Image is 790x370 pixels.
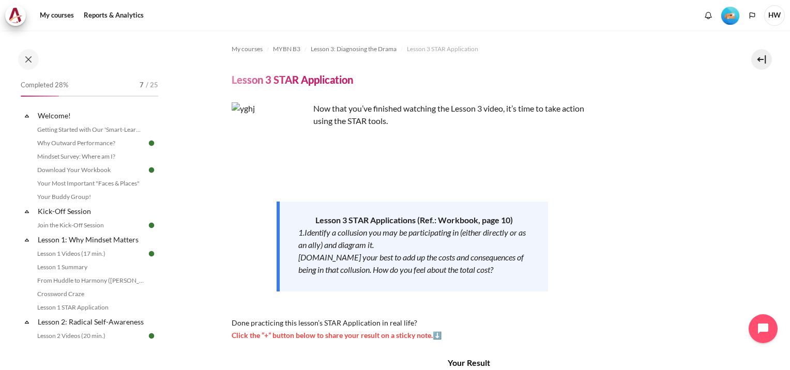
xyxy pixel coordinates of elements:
img: Level #2 [721,7,739,25]
div: 28% [21,96,59,97]
a: Welcome! [36,109,147,122]
a: Join the Kick-Off Session [34,219,147,232]
a: Your Most Important "Faces & Places" [34,177,147,190]
span: My courses [232,44,263,54]
a: My courses [232,43,263,55]
span: Click the “+” button below to share your result on a sticky note.⬇️ [232,331,442,340]
img: Done [147,138,156,148]
a: Lesson 3 STAR Application [407,43,478,55]
img: Done [147,249,156,258]
img: Done [147,221,156,230]
a: Lesson 2: Radical Self-Awareness [36,315,147,329]
img: Done [147,165,156,175]
strong: Lesson 3 STAR Applications (Ref.: Workbook, page 10) [315,215,513,225]
a: MYBN B3 [273,43,300,55]
img: yghj [232,102,309,180]
span: Now that you’ve finished watching the Lesson 3 video, it’s time to take action using the STAR tools. [313,103,584,126]
button: Languages [745,8,760,23]
div: Show notification window with no new notifications [701,8,716,23]
a: Getting Started with Our 'Smart-Learning' Platform [34,124,147,136]
a: From Huddle to Harmony ([PERSON_NAME]'s Story) [34,274,147,287]
h4: Lesson 3 STAR Application [232,73,353,86]
img: Done [147,331,156,341]
a: Download Your Workbook [34,164,147,176]
a: User menu [764,5,785,26]
span: Lesson 3: Diagnosing the Drama [311,44,397,54]
a: Lesson 1 Summary [34,261,147,273]
span: Collapse [22,317,32,327]
span: HW [764,5,785,26]
a: Lesson 1 STAR Application [34,301,147,314]
a: Lesson 2 Videos (20 min.) [34,330,147,342]
a: My courses [36,5,78,26]
a: Architeck Architeck [5,5,31,26]
span: Completed 28% [21,80,68,90]
a: Level #2 [717,6,743,25]
a: Kick-Off Session [36,204,147,218]
div: Level #2 [721,6,739,25]
a: Your Buddy Group! [34,191,147,203]
a: Lesson 1: Why Mindset Matters [36,233,147,246]
span: Done practicing this lesson’s STAR Application in real life? [232,318,417,327]
span: Collapse [22,235,32,245]
span: Collapse [22,206,32,217]
a: Reports & Analytics [80,5,147,26]
span: Lesson 3 STAR Application [407,44,478,54]
a: Lesson 1 Videos (17 min.) [34,248,147,260]
span: 7 [140,80,144,90]
h4: Your Result [232,357,707,369]
em: [DOMAIN_NAME] your best to add up the costs and consequences of being in that collusion. How do y... [298,252,524,274]
a: Crossword Craze [34,288,147,300]
span: / 25 [146,80,158,90]
nav: Navigation bar [232,41,717,57]
em: 1.Identify a collusion you may be participating in (either directly or as an ally) and diagram it. [298,227,526,250]
span: MYBN B3 [273,44,300,54]
a: Why Outward Performance? [34,137,147,149]
span: Collapse [22,111,32,121]
a: Mindset Survey: Where am I? [34,150,147,163]
a: Lesson 3: Diagnosing the Drama [311,43,397,55]
img: Architeck [8,8,23,23]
